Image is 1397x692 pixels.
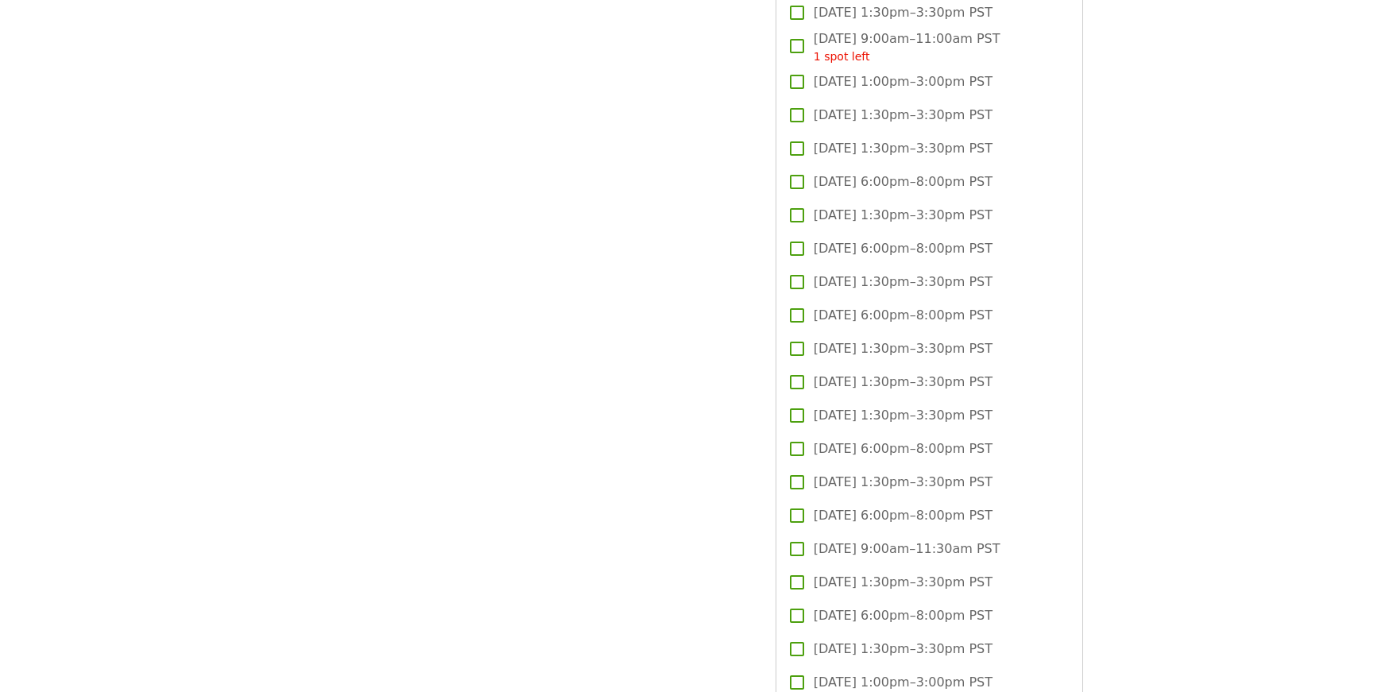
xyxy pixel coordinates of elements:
[814,306,993,325] span: [DATE] 6:00pm–8:00pm PST
[814,539,1000,559] span: [DATE] 9:00am–11:30am PST
[814,72,993,91] span: [DATE] 1:00pm–3:00pm PST
[814,573,993,592] span: [DATE] 1:30pm–3:30pm PST
[814,473,993,492] span: [DATE] 1:30pm–3:30pm PST
[814,239,993,258] span: [DATE] 6:00pm–8:00pm PST
[814,439,993,458] span: [DATE] 6:00pm–8:00pm PST
[814,106,993,125] span: [DATE] 1:30pm–3:30pm PST
[814,373,993,392] span: [DATE] 1:30pm–3:30pm PST
[814,606,993,625] span: [DATE] 6:00pm–8:00pm PST
[814,29,1000,65] span: [DATE] 9:00am–11:00am PST
[814,640,993,659] span: [DATE] 1:30pm–3:30pm PST
[814,273,993,292] span: [DATE] 1:30pm–3:30pm PST
[814,673,993,692] span: [DATE] 1:00pm–3:00pm PST
[814,50,870,63] span: 1 spot left
[814,339,993,358] span: [DATE] 1:30pm–3:30pm PST
[814,506,993,525] span: [DATE] 6:00pm–8:00pm PST
[814,172,993,191] span: [DATE] 6:00pm–8:00pm PST
[814,406,993,425] span: [DATE] 1:30pm–3:30pm PST
[814,139,993,158] span: [DATE] 1:30pm–3:30pm PST
[814,3,993,22] span: [DATE] 1:30pm–3:30pm PST
[814,206,993,225] span: [DATE] 1:30pm–3:30pm PST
